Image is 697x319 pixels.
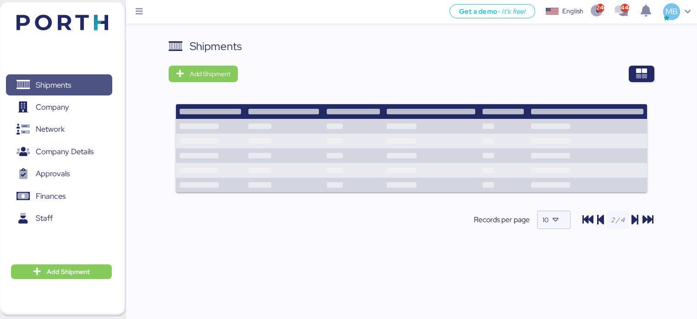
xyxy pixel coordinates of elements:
button: Add Shipment [11,264,112,279]
span: Network [36,123,65,136]
button: Add Shipment [169,66,238,82]
a: Finances [6,186,112,207]
a: Shipments [6,74,112,95]
a: Company Details [6,141,112,162]
span: Add Shipment [190,68,231,79]
span: Company [36,101,69,114]
span: Approvals [36,167,70,180]
span: Finances [36,190,66,203]
a: Staff [6,208,112,229]
a: Company [6,97,112,118]
input: 2 / 4 [607,211,629,229]
div: Shipments [190,38,242,55]
span: MB [665,6,678,17]
button: Menu [132,4,147,20]
a: Network [6,119,112,140]
span: Shipments [36,78,71,92]
span: Records per page [474,214,530,225]
span: Staff [36,212,53,225]
span: Company Details [36,145,93,158]
span: Add Shipment [47,266,90,277]
div: English [562,6,583,16]
span: 10 [543,216,549,224]
a: Approvals [6,163,112,185]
